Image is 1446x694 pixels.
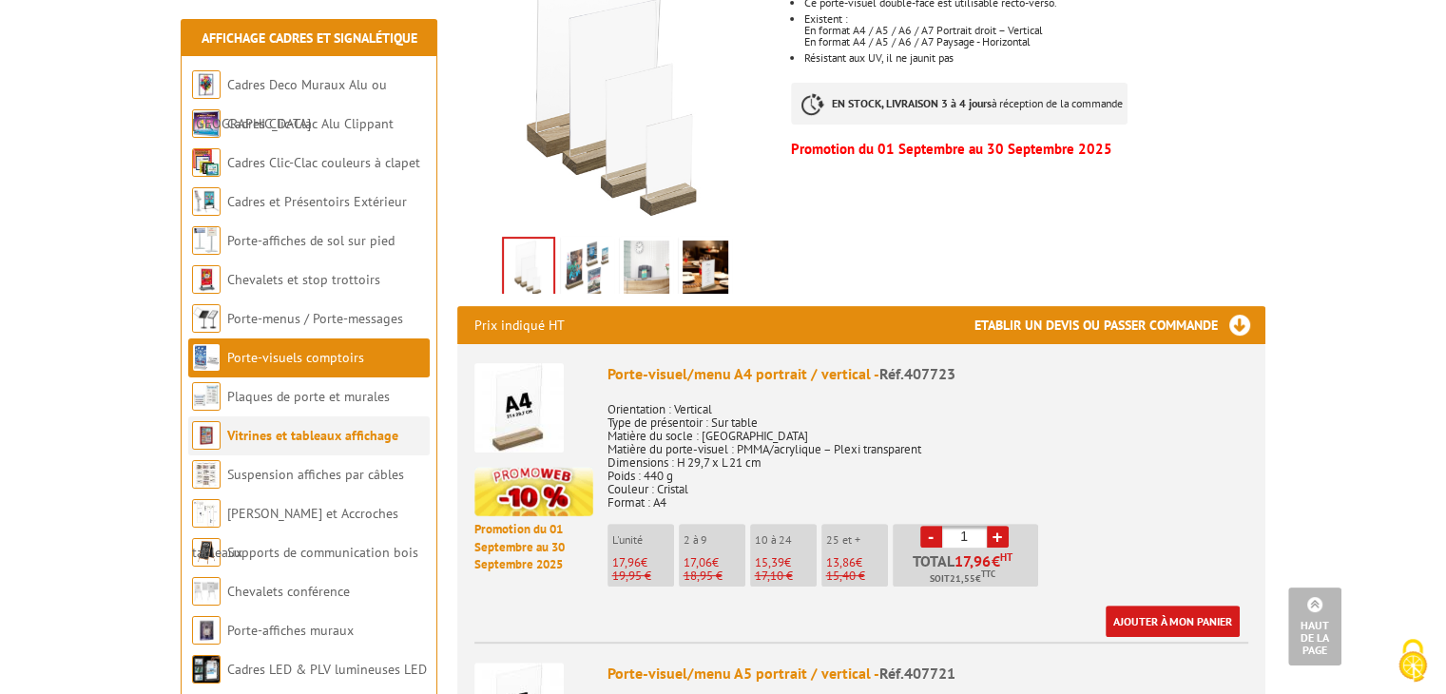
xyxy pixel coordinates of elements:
img: porte_visuel_a7_portrait_vertical_407717_situation.jpg [624,241,669,299]
a: Supports de communication bois [227,544,418,561]
span: 17,06 [684,554,712,570]
a: Porte-affiches de sol sur pied [227,232,395,249]
img: Chevalets conférence [192,577,221,606]
p: Total [897,553,1038,587]
span: 13,86 [826,554,856,570]
img: Cadres LED & PLV lumineuses LED [192,655,221,684]
a: [PERSON_NAME] et Accroches tableaux [192,505,398,561]
p: 19,95 € [612,569,674,583]
p: 15,40 € [826,569,888,583]
span: 17,96 [954,553,992,569]
div: Résistant aux UV, il ne jaunit pas [804,52,1264,64]
a: Cadres et Présentoirs Extérieur [227,193,407,210]
span: 17,96 [612,554,641,570]
a: Vitrines et tableaux affichage [227,427,398,444]
span: € [992,553,1000,569]
img: porte_visuel_portrait_vertical_407723_21_19_17.jpg [565,241,610,299]
img: Chevalets et stop trottoirs [192,265,221,294]
p: Orientation : Vertical Type de présentoir : Sur table Matière du socle : [GEOGRAPHIC_DATA] Matièr... [607,390,1248,510]
a: Haut de la page [1288,588,1341,665]
img: Cadres Deco Muraux Alu ou Bois [192,70,221,99]
img: Vitrines et tableaux affichage [192,421,221,450]
p: € [612,556,674,569]
div: Porte-visuel/menu A4 portrait / vertical - [607,363,1248,385]
p: à réception de la commande [791,83,1128,125]
p: L'unité [612,533,674,547]
a: - [920,526,942,548]
button: Cookies (fenêtre modale) [1379,629,1446,694]
img: Cadres Clic-Clac couleurs à clapet [192,148,221,177]
img: Porte-menus / Porte-messages [192,304,221,333]
p: 25 et + [826,533,888,547]
a: Cadres Clic-Clac couleurs à clapet [227,154,420,171]
a: Porte-affiches muraux [227,622,354,639]
p: 10 à 24 [755,533,817,547]
img: supports_porte_visuel_bois_portrait_vertical_407723_vide.jpg [504,239,553,298]
img: porte_visuel_a6_portrait_vertical_407719_situation.jpg [683,241,728,299]
p: 2 à 9 [684,533,745,547]
a: Porte-visuels comptoirs [227,349,364,366]
p: € [826,556,888,569]
p: Promotion du 01 Septembre au 30 Septembre 2025 [474,521,593,574]
a: + [987,526,1009,548]
a: Plaques de porte et murales [227,388,390,405]
span: Réf.407721 [879,664,955,683]
sup: HT [1000,550,1012,564]
p: € [755,556,817,569]
span: Soit € [930,571,995,587]
strong: EN STOCK, LIVRAISON 3 à 4 jours [832,96,992,110]
img: Porte-visuels comptoirs [192,343,221,372]
a: Ajouter à mon panier [1106,606,1240,637]
img: Porte-visuel/menu A4 portrait / vertical [474,363,564,453]
img: Suspension affiches par câbles [192,460,221,489]
span: 21,55 [950,571,975,587]
a: Cadres Deco Muraux Alu ou [GEOGRAPHIC_DATA] [192,76,387,132]
h3: Etablir un devis ou passer commande [974,306,1265,344]
sup: TTC [981,569,995,579]
p: Prix indiqué HT [474,306,565,344]
img: Porte-affiches muraux [192,616,221,645]
a: Porte-menus / Porte-messages [227,310,403,327]
p: Existent : [804,13,1264,25]
img: Cookies (fenêtre modale) [1389,637,1436,684]
p: 17,10 € [755,569,817,583]
a: Cadres LED & PLV lumineuses LED [227,661,427,678]
span: Réf.407723 [879,364,955,383]
a: Chevalets conférence [227,583,350,600]
img: Plaques de porte et murales [192,382,221,411]
p: Promotion du 01 Septembre au 30 Septembre 2025 [791,144,1264,155]
p: 18,95 € [684,569,745,583]
span: 15,39 [755,554,784,570]
img: Cimaises et Accroches tableaux [192,499,221,528]
a: Suspension affiches par câbles [227,466,404,483]
a: Cadres Clic-Clac Alu Clippant [227,115,394,132]
p: € [684,556,745,569]
img: Porte-affiches de sol sur pied [192,226,221,255]
a: Chevalets et stop trottoirs [227,271,380,288]
img: promotion [474,467,593,516]
img: Cadres et Présentoirs Extérieur [192,187,221,216]
a: Affichage Cadres et Signalétique [202,29,417,47]
div: Porte-visuel/menu A5 portrait / vertical - [607,663,1248,684]
p: En format A4 / A5 / A6 / A7 Portrait droit – Vertical En format A4 / A5 / A6 / A7 Paysage - Horiz... [804,25,1264,48]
